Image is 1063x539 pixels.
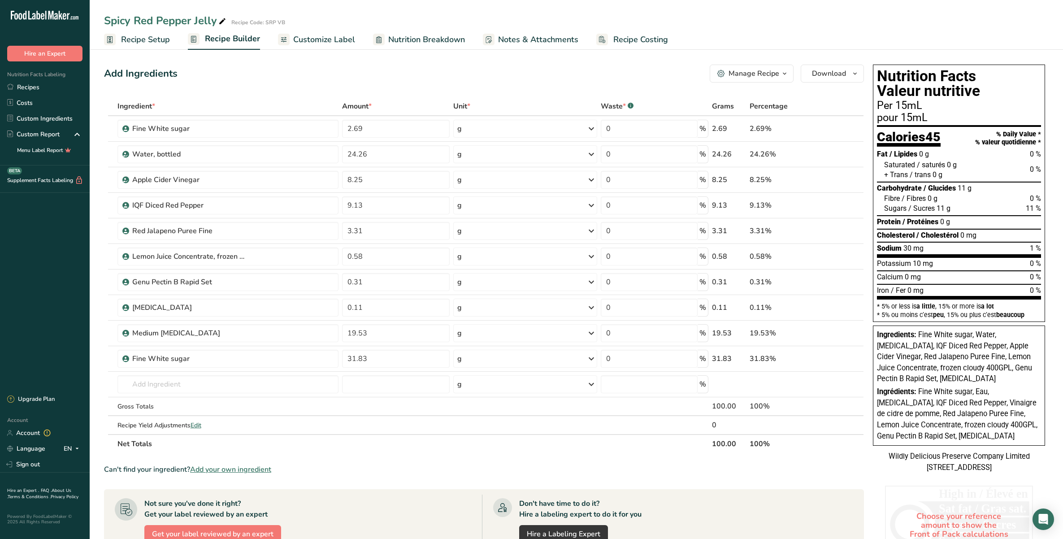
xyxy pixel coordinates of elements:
div: Gross Totals [117,402,338,411]
div: 0.31 [712,277,746,287]
div: Wildly Delicious Preserve Company Limited [STREET_ADDRESS] [873,451,1045,473]
a: Customize Label [278,30,355,50]
span: Add your own ingredient [190,464,271,475]
span: Percentage [750,101,788,112]
span: 0 % [1030,165,1041,174]
div: 8.25% [750,174,821,185]
div: g [457,149,462,160]
div: 24.26 [712,149,746,160]
div: g [457,353,462,364]
span: Nutrition Breakdown [388,34,465,46]
a: Recipe Builder [188,29,260,50]
div: Fine White sugar [132,123,244,134]
button: Hire an Expert [7,46,82,61]
a: Recipe Setup [104,30,170,50]
div: Water, bottled [132,149,244,160]
span: Cholesterol [877,231,915,239]
div: 19.53 [712,328,746,339]
span: 0 g [933,170,942,179]
div: g [457,226,462,236]
span: 0 g [919,150,929,158]
span: 0 mg [905,273,921,281]
a: Terms & Conditions . [8,494,51,500]
span: a lot [981,303,994,310]
input: Add Ingredient [117,375,338,393]
span: Carbohydrate [877,184,922,192]
div: 31.83 [712,353,746,364]
span: 0 mg [960,231,976,239]
div: % Daily Value * % valeur quotidienne * [975,130,1041,146]
span: 0 % [1030,273,1041,281]
a: Notes & Attachments [483,30,578,50]
div: g [457,123,462,134]
div: Apple Cider Vinegar [132,174,244,185]
span: 0 g [928,194,937,203]
div: Medium [MEDICAL_DATA] [132,328,244,339]
div: 100.00 [712,401,746,412]
div: pour 15mL [877,113,1041,123]
span: 0 g [940,217,950,226]
div: 8.25 [712,174,746,185]
span: Saturated [884,161,915,169]
div: 3.31% [750,226,821,236]
div: g [457,251,462,262]
div: Add Ingredients [104,66,178,81]
span: / Cholestérol [916,231,959,239]
div: Recipe Yield Adjustments [117,421,338,430]
span: a little [916,303,935,310]
span: 0 % [1030,259,1041,268]
div: 0.31% [750,277,821,287]
span: / Fibres [902,194,926,203]
span: Notes & Attachments [498,34,578,46]
h1: Nutrition Facts Valeur nutritive [877,69,1041,99]
div: EN [64,443,82,454]
span: Recipe Costing [613,34,668,46]
div: g [457,174,462,185]
span: / Glucides [924,184,956,192]
th: 100.00 [710,434,748,453]
div: 9.13 [712,200,746,211]
span: Grams [712,101,734,112]
div: g [457,200,462,211]
a: FAQ . [41,487,52,494]
span: Fibre [884,194,900,203]
div: Can't find your ingredient? [104,464,864,475]
a: Recipe Costing [596,30,668,50]
th: Net Totals [116,434,710,453]
div: 9.13% [750,200,821,211]
span: / Protéines [902,217,938,226]
span: 0 % [1030,150,1041,158]
div: 0.58% [750,251,821,262]
div: 0.58 [712,251,746,262]
div: Not sure you've done it right? Get your label reviewed by an expert [144,498,268,520]
span: + Trans [884,170,908,179]
span: Fine White sugar, Water, [MEDICAL_DATA], IQF Diced Red Pepper, Apple Cider Vinegar, Red Jalapeno ... [877,330,1032,383]
div: IQF Diced Red Pepper [132,200,244,211]
span: Download [812,68,846,79]
a: Nutrition Breakdown [373,30,465,50]
span: 0 % [1030,286,1041,295]
div: 19.53% [750,328,821,339]
div: g [457,379,462,390]
div: g [457,277,462,287]
span: Ingredients: [877,330,916,339]
a: About Us . [7,487,71,500]
div: 2.69% [750,123,821,134]
span: Edit [191,421,201,430]
div: 0.11% [750,302,821,313]
div: BETA [7,167,22,174]
div: Don't have time to do it? Hire a labeling expert to do it for you [519,498,642,520]
span: beaucoup [996,311,1024,318]
div: 0 [712,420,746,430]
div: Spicy Red Pepper Jelly [104,13,228,29]
span: Fat [877,150,888,158]
span: 1 % [1030,244,1041,252]
span: / Sucres [908,204,935,213]
span: 11 g [958,184,972,192]
div: 2.69 [712,123,746,134]
span: / saturés [917,161,945,169]
div: Open Intercom Messenger [1033,509,1054,530]
div: Manage Recipe [729,68,779,79]
span: Protein [877,217,901,226]
span: 30 mg [903,244,924,252]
